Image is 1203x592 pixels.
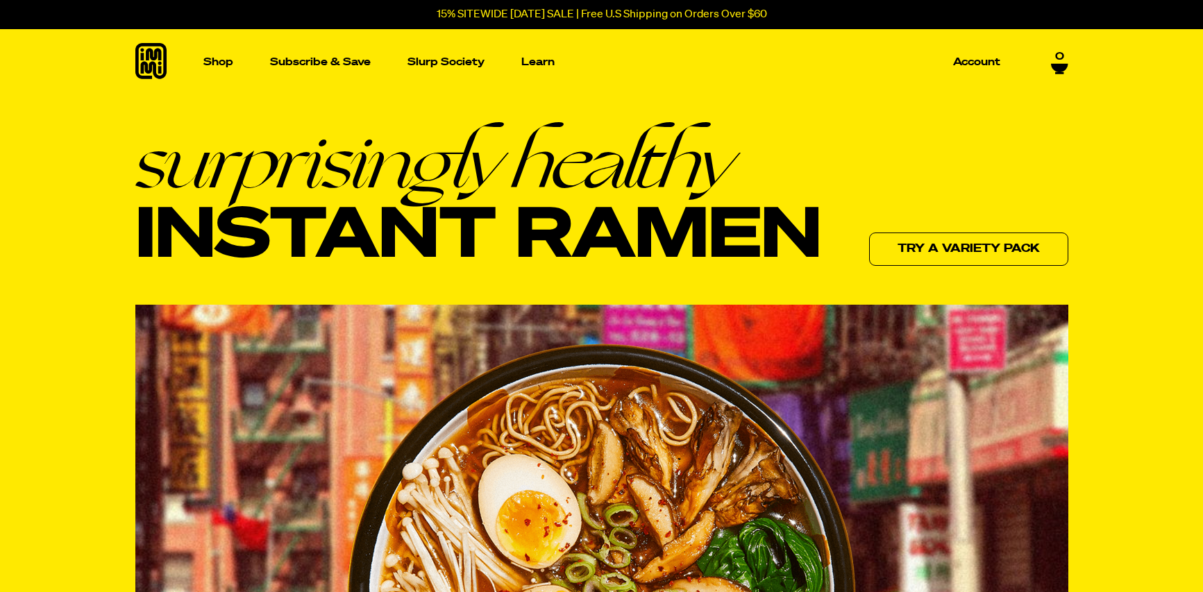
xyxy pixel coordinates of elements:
[1051,51,1068,74] a: 0
[521,57,555,67] p: Learn
[437,8,767,21] p: 15% SITEWIDE [DATE] SALE | Free U.S Shipping on Orders Over $60
[135,123,821,276] h1: Instant Ramen
[953,57,1000,67] p: Account
[869,232,1068,266] a: Try a variety pack
[407,57,485,67] p: Slurp Society
[203,57,233,67] p: Shop
[948,51,1006,73] a: Account
[135,123,821,199] em: surprisingly healthy
[198,29,1006,95] nav: Main navigation
[1055,51,1064,63] span: 0
[264,51,376,73] a: Subscribe & Save
[402,51,490,73] a: Slurp Society
[516,29,560,95] a: Learn
[270,57,371,67] p: Subscribe & Save
[198,29,239,95] a: Shop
